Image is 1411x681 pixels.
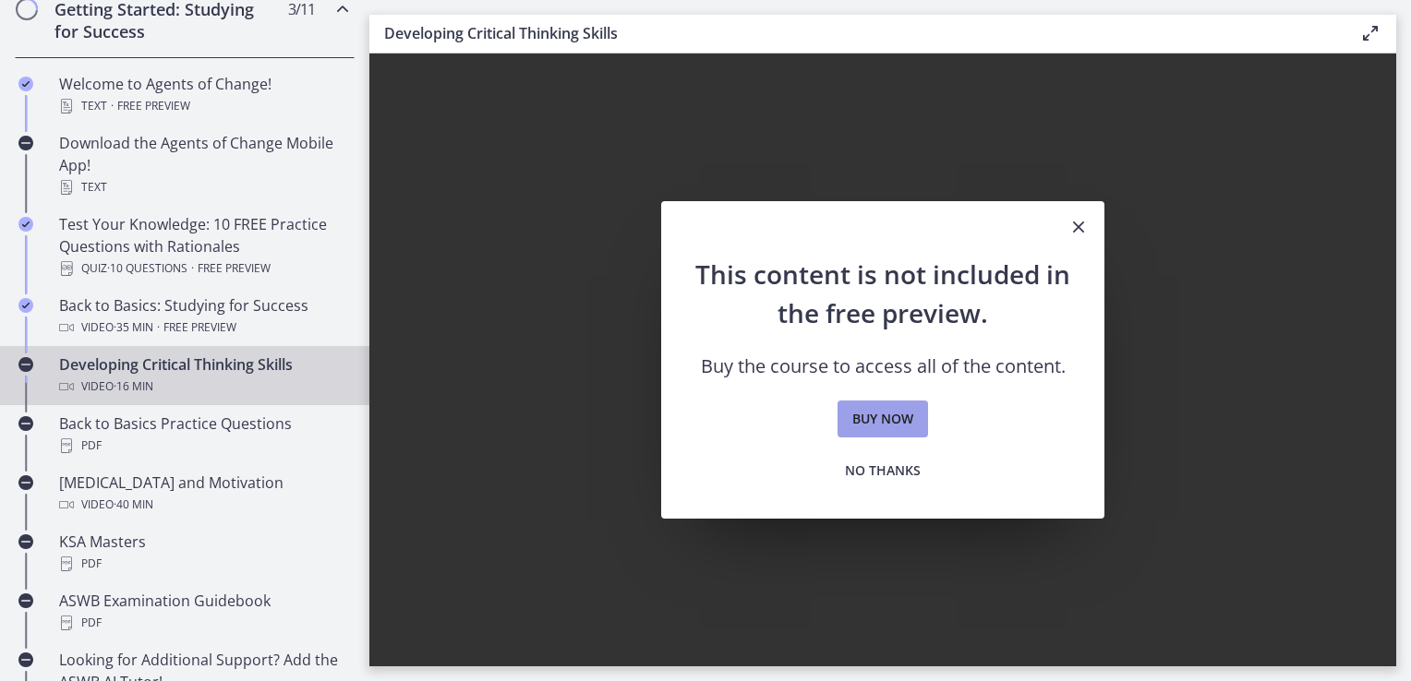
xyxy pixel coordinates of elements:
[198,257,271,280] span: Free preview
[117,95,190,117] span: Free preview
[59,376,347,398] div: Video
[59,95,347,117] div: Text
[691,255,1075,332] h2: This content is not included in the free preview.
[59,73,347,117] div: Welcome to Agents of Change!
[111,95,114,117] span: ·
[852,408,913,430] span: Buy now
[18,217,33,232] i: Completed
[114,494,153,516] span: · 40 min
[191,257,194,280] span: ·
[830,452,935,489] button: No thanks
[1053,201,1104,255] button: Close
[114,317,153,339] span: · 35 min
[114,376,153,398] span: · 16 min
[59,176,347,198] div: Text
[59,612,347,634] div: PDF
[18,77,33,91] i: Completed
[59,412,347,457] div: Back to Basics Practice Questions
[59,553,347,575] div: PDF
[59,435,347,457] div: PDF
[59,590,347,634] div: ASWB Examination Guidebook
[59,132,347,198] div: Download the Agents of Change Mobile App!
[384,22,1330,44] h3: Developing Critical Thinking Skills
[59,213,347,280] div: Test Your Knowledge: 10 FREE Practice Questions with Rationales
[691,354,1075,378] p: Buy the course to access all of the content.
[59,531,347,575] div: KSA Masters
[845,460,921,482] span: No thanks
[59,257,347,280] div: Quiz
[59,353,347,398] div: Developing Critical Thinking Skills
[163,317,236,339] span: Free preview
[157,317,160,339] span: ·
[59,472,347,516] div: [MEDICAL_DATA] and Motivation
[59,494,347,516] div: Video
[107,257,187,280] span: · 10 Questions
[59,317,347,339] div: Video
[18,298,33,313] i: Completed
[59,294,347,339] div: Back to Basics: Studying for Success
[838,400,928,437] a: Buy now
